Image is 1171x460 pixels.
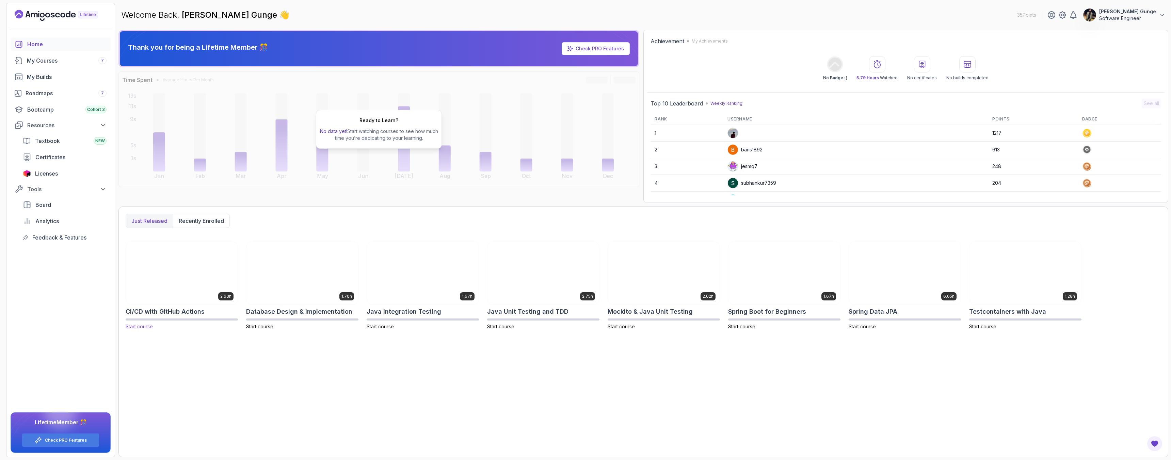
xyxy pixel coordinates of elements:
th: Rank [651,114,723,125]
img: Spring Data JPA card [849,242,961,305]
td: 613 [988,142,1078,158]
a: courses [11,54,111,67]
p: 1.67h [823,294,834,299]
h2: Spring Data JPA [849,307,897,316]
span: NEW [95,138,105,144]
span: Cohort 3 [87,107,105,112]
p: [PERSON_NAME] Gunge [1099,8,1156,15]
img: CI/CD with GitHub Actions card [123,240,240,306]
div: Bootcamp [27,105,107,114]
div: jesmq7 [727,161,757,172]
a: feedback [19,231,111,244]
img: user profile image [728,128,738,138]
span: 7 [101,58,104,63]
img: Mockito & Java Unit Testing card [608,242,720,305]
img: Java Integration Testing card [367,242,479,305]
div: My Builds [27,73,107,81]
span: Start course [728,324,755,329]
p: 1.28h [1065,294,1075,299]
span: Feedback & Features [32,233,86,242]
div: Roadmaps [26,89,107,97]
p: 2.02h [703,294,713,299]
p: 2.63h [220,294,231,299]
p: No builds completed [946,75,989,81]
p: Recently enrolled [179,217,224,225]
span: 7 [101,91,104,96]
td: 204 [988,175,1078,192]
a: roadmaps [11,86,111,100]
a: CI/CD with GitHub Actions card2.63hCI/CD with GitHub ActionsStart course [126,242,238,330]
a: Java Integration Testing card1.67hJava Integration TestingStart course [367,242,479,330]
p: My Achievements [692,38,728,44]
p: No certificates [907,75,937,81]
p: 6.65h [943,294,955,299]
p: Thank you for being a Lifetime Member 🎊 [128,43,268,52]
span: Start course [487,324,514,329]
button: See all [1142,99,1161,108]
span: Start course [246,324,273,329]
div: Reb00rn [727,194,761,205]
td: 1217 [988,125,1078,142]
div: baris1892 [727,144,763,155]
td: 4 [651,175,723,192]
td: 178 [988,192,1078,208]
p: Watched [856,75,898,81]
button: user profile image[PERSON_NAME] GungeSoftware Engineer [1083,8,1166,22]
h2: Java Unit Testing and TDD [487,307,568,316]
a: Mockito & Java Unit Testing card2.02hMockito & Java Unit TestingStart course [608,242,720,330]
span: Start course [126,324,153,329]
img: jetbrains icon [23,170,31,177]
img: user profile image [1083,9,1096,21]
span: Analytics [35,217,59,225]
td: 2 [651,142,723,158]
img: default monster avatar [728,161,738,171]
span: Start course [367,324,394,329]
p: Welcome Back, [121,10,289,20]
td: 5 [651,192,723,208]
a: builds [11,70,111,84]
p: Start watching courses to see how much time you’re dedicating to your learning. [319,128,439,142]
a: Java Unit Testing and TDD card2.75hJava Unit Testing and TDDStart course [487,242,599,330]
td: 248 [988,158,1078,175]
p: 1.67h [462,294,472,299]
button: Check PRO Features [22,433,99,447]
h2: Testcontainers with Java [969,307,1046,316]
a: home [11,37,111,51]
span: 👋 [279,10,289,20]
div: Tools [27,185,107,193]
img: Spring Boot for Beginners card [728,242,840,305]
div: Resources [27,121,107,129]
a: board [19,198,111,212]
div: subhankur7359 [727,178,776,188]
div: My Courses [27,56,107,65]
span: No data yet! [320,128,347,134]
span: 5.79 Hours [856,75,879,80]
p: Just released [131,217,167,225]
a: Spring Boot for Beginners card1.67hSpring Boot for BeginnersStart course [728,242,840,330]
a: Check PRO Features [562,42,630,55]
button: Just released [126,214,173,228]
h2: Database Design & Implementation [246,307,352,316]
a: textbook [19,134,111,148]
h2: Top 10 Leaderboard [651,99,703,108]
th: Badge [1078,114,1161,125]
a: Landing page [15,10,114,21]
img: Testcontainers with Java card [969,242,1081,305]
h2: Mockito & Java Unit Testing [608,307,693,316]
a: bootcamp [11,103,111,116]
td: 1 [651,125,723,142]
a: licenses [19,167,111,180]
button: Open Feedback Button [1146,436,1163,452]
img: user profile image [728,178,738,188]
span: Start course [969,324,996,329]
img: user profile image [728,145,738,155]
h2: Achievement [651,37,684,45]
span: Start course [849,324,876,329]
td: 3 [651,158,723,175]
p: 2.75h [582,294,593,299]
th: Points [988,114,1078,125]
span: Certificates [35,153,65,161]
span: Board [35,201,51,209]
a: Check PRO Features [576,46,624,51]
button: Resources [11,119,111,131]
